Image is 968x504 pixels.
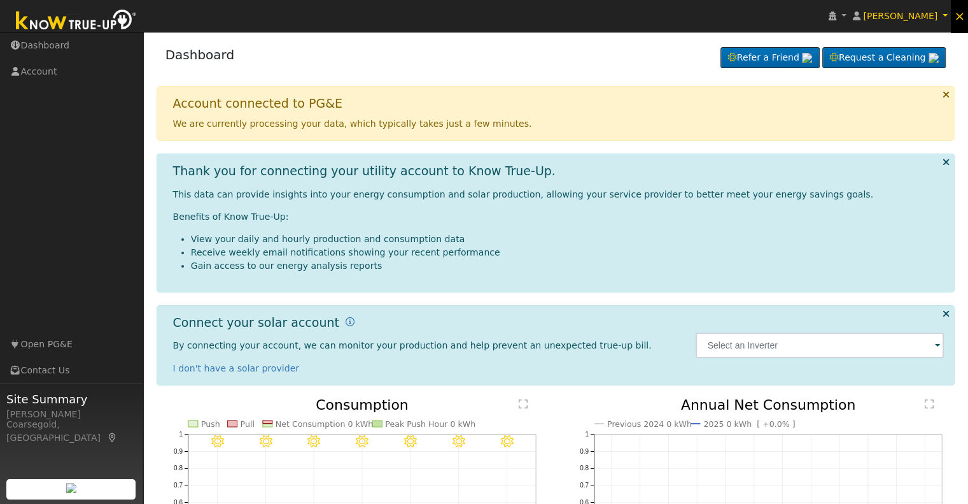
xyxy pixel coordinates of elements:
[240,419,254,429] text: Pull
[173,340,652,350] span: By connecting your account, we can monitor your production and help prevent an unexpected true-up...
[580,482,589,489] text: 0.7
[276,419,373,429] text: Net Consumption 0 kWh
[822,47,946,69] a: Request a Cleaning
[173,363,300,373] a: I don't have a solar provider
[404,435,417,448] i: 9/14 - Clear
[385,419,475,429] text: Peak Push Hour 0 kWh
[10,7,143,36] img: Know True-Up
[107,433,118,443] a: Map
[954,8,965,24] span: ×
[501,435,514,448] i: 9/16 - Clear
[703,419,795,429] text: 2025 0 kWh [ +0.0% ]
[580,464,589,472] text: 0.8
[173,210,944,224] p: Benefits of Know True-Up:
[316,397,409,413] text: Consumption
[173,164,556,178] h1: Thank you for connecting your utility account to Know True-Up.
[519,399,528,409] text: 
[925,399,934,409] text: 
[802,53,812,63] img: retrieve
[929,53,939,63] img: retrieve
[356,435,368,448] i: 9/13 - Clear
[173,315,339,330] h1: Connect your solar account
[307,435,320,448] i: 9/12 - Clear
[174,482,183,489] text: 0.7
[580,448,589,455] text: 0.9
[201,419,220,429] text: Push
[191,259,944,273] li: Gain access to our energy analysis reports
[211,435,223,448] i: 9/10 - Clear
[6,391,136,408] span: Site Summary
[174,464,183,472] text: 0.8
[720,47,820,69] a: Refer a Friend
[585,431,589,438] text: 1
[66,483,76,493] img: retrieve
[191,246,944,259] li: Receive weekly email notifications showing your recent performance
[173,119,532,129] span: We are currently processing your data, which typically takes just a few minutes.
[165,47,235,62] a: Dashboard
[259,435,272,448] i: 9/11 - MostlyClear
[179,431,183,438] text: 1
[173,96,342,111] h1: Account connected to PG&E
[696,333,944,358] input: Select an Inverter
[6,418,136,445] div: Coarsegold, [GEOGRAPHIC_DATA]
[607,419,692,429] text: Previous 2024 0 kWh
[863,11,937,21] span: [PERSON_NAME]
[452,435,465,448] i: 9/15 - Clear
[681,397,856,413] text: Annual Net Consumption
[191,233,944,246] li: View your daily and hourly production and consumption data
[173,189,873,199] span: This data can provide insights into your energy consumption and solar production, allowing your s...
[174,448,183,455] text: 0.9
[6,408,136,421] div: [PERSON_NAME]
